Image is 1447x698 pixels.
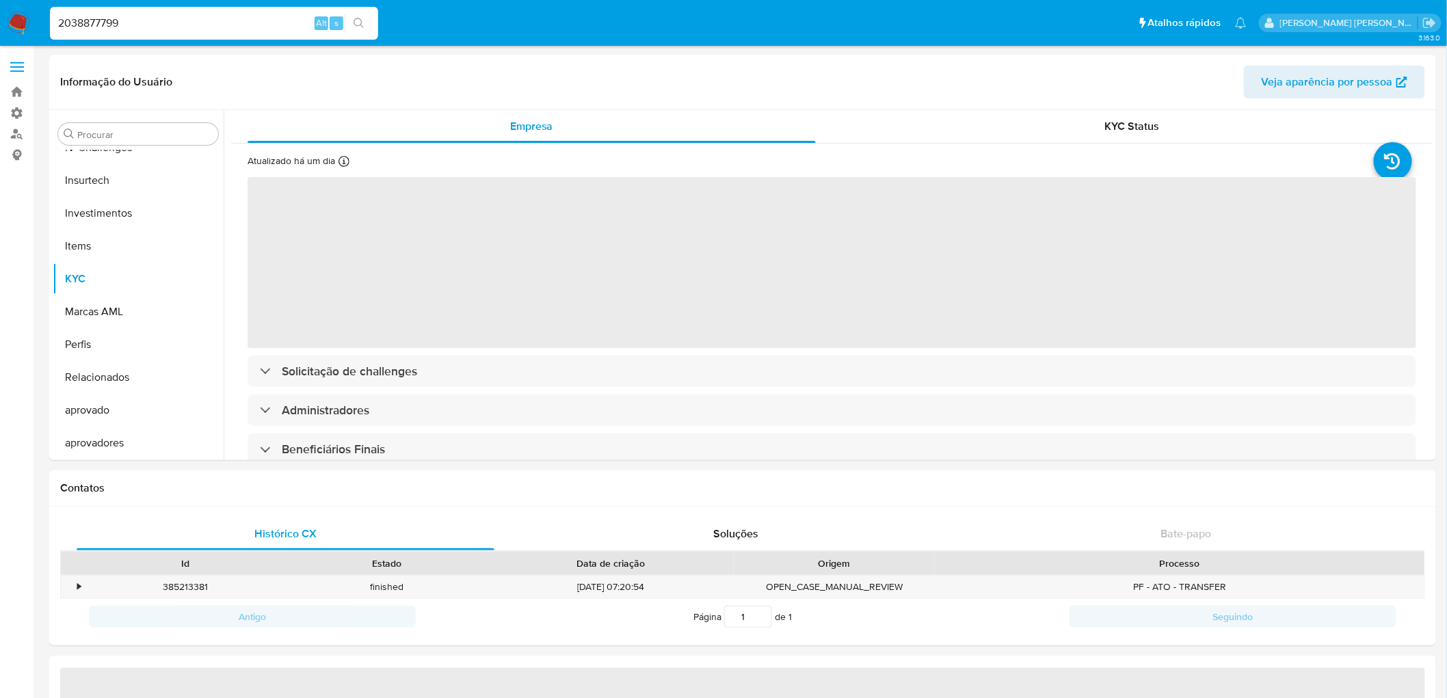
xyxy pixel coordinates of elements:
[334,16,338,29] span: s
[60,75,172,89] h1: Informação do Usuário
[743,556,925,570] div: Origem
[1244,66,1425,98] button: Veja aparência por pessoa
[1070,606,1396,628] button: Seguindo
[693,606,792,628] span: Página de
[60,481,1425,495] h1: Contatos
[1148,16,1221,30] span: Atalhos rápidos
[734,576,935,598] div: OPEN_CASE_MANUAL_REVIEW
[248,155,335,167] p: Atualizado há um dia
[510,118,553,134] span: Empresa
[1280,16,1418,29] p: marcos.ferreira@mercadopago.com.br
[282,364,417,379] h3: Solicitação de challenges
[295,556,477,570] div: Estado
[935,576,1424,598] div: PF - ATO - TRANSFER
[53,394,224,427] button: aprovado
[282,442,385,457] h3: Beneficiários Finais
[77,580,81,593] div: •
[944,556,1415,570] div: Processo
[248,177,1416,348] span: ‌
[85,576,286,598] div: 385213381
[487,576,734,598] div: [DATE] 07:20:54
[53,295,224,328] button: Marcas AML
[53,197,224,230] button: Investimentos
[713,526,758,541] span: Soluções
[282,403,369,418] h3: Administradores
[1161,526,1212,541] span: Bate-papo
[496,556,724,570] div: Data de criação
[248,394,1416,426] div: Administradores
[53,164,224,197] button: Insurtech
[53,328,224,361] button: Perfis
[345,14,373,33] button: search-icon
[53,361,224,394] button: Relacionados
[53,427,224,459] button: aprovadores
[248,433,1416,465] div: Beneficiários Finais
[254,526,317,541] span: Histórico CX
[50,14,378,32] input: Pesquise usuários ou casos...
[1105,118,1160,134] span: KYC Status
[286,576,487,598] div: finished
[77,129,213,141] input: Procurar
[788,610,792,623] span: 1
[1262,66,1393,98] span: Veja aparência por pessoa
[94,556,276,570] div: Id
[1422,16,1437,30] a: Sair
[89,606,416,628] button: Antigo
[248,355,1416,387] div: Solicitação de challenges
[53,230,224,263] button: Items
[1235,17,1247,29] a: Notificações
[53,263,224,295] button: KYC
[316,16,327,29] span: Alt
[64,129,75,139] button: Procurar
